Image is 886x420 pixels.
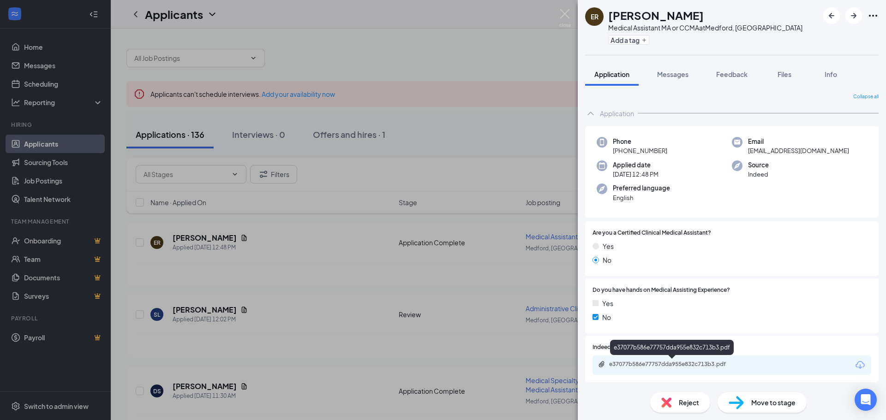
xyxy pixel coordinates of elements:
a: Paperclipe37077b586e77757dda955e832c713b3.pdf [598,361,748,369]
span: English [613,193,670,202]
span: Move to stage [751,397,796,408]
svg: ChevronUp [585,108,596,119]
span: Applied date [613,160,659,170]
div: Open Intercom Messenger [855,389,877,411]
span: [PHONE_NUMBER] [613,146,667,155]
div: ER [591,12,599,21]
span: Do you have hands on Medical Assisting Experience? [593,286,730,295]
svg: ArrowRight [848,10,859,21]
span: Info [825,70,837,78]
span: Feedback [716,70,748,78]
button: ArrowLeftNew [823,7,840,24]
div: Medical Assistant MA or CCMA at Medford, [GEOGRAPHIC_DATA] [608,23,802,32]
svg: ArrowLeftNew [826,10,837,21]
div: Application [600,109,634,118]
span: Preferred language [613,183,670,193]
span: Files [778,70,791,78]
span: Yes [602,298,613,308]
span: Indeed Resume [593,343,633,352]
span: Messages [657,70,688,78]
svg: Paperclip [598,361,605,368]
span: Source [748,160,769,170]
span: [DATE] 12:48 PM [613,170,659,179]
span: Application [594,70,629,78]
button: PlusAdd a tag [608,35,649,45]
span: Yes [603,241,614,251]
span: No [603,255,611,265]
button: ArrowRight [845,7,862,24]
span: Reject [679,397,699,408]
span: Are you a Certified Clinical Medical Assistant? [593,229,711,237]
svg: Plus [641,37,647,43]
span: [EMAIL_ADDRESS][DOMAIN_NAME] [748,146,849,155]
span: Email [748,137,849,146]
span: Phone [613,137,667,146]
span: Collapse all [853,93,879,101]
div: e37077b586e77757dda955e832c713b3.pdf [609,361,738,368]
span: No [602,312,611,322]
svg: Download [855,360,866,371]
span: Indeed [748,170,769,179]
svg: Ellipses [868,10,879,21]
h1: [PERSON_NAME] [608,7,704,23]
div: e37077b586e77757dda955e832c713b3.pdf [610,340,734,355]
